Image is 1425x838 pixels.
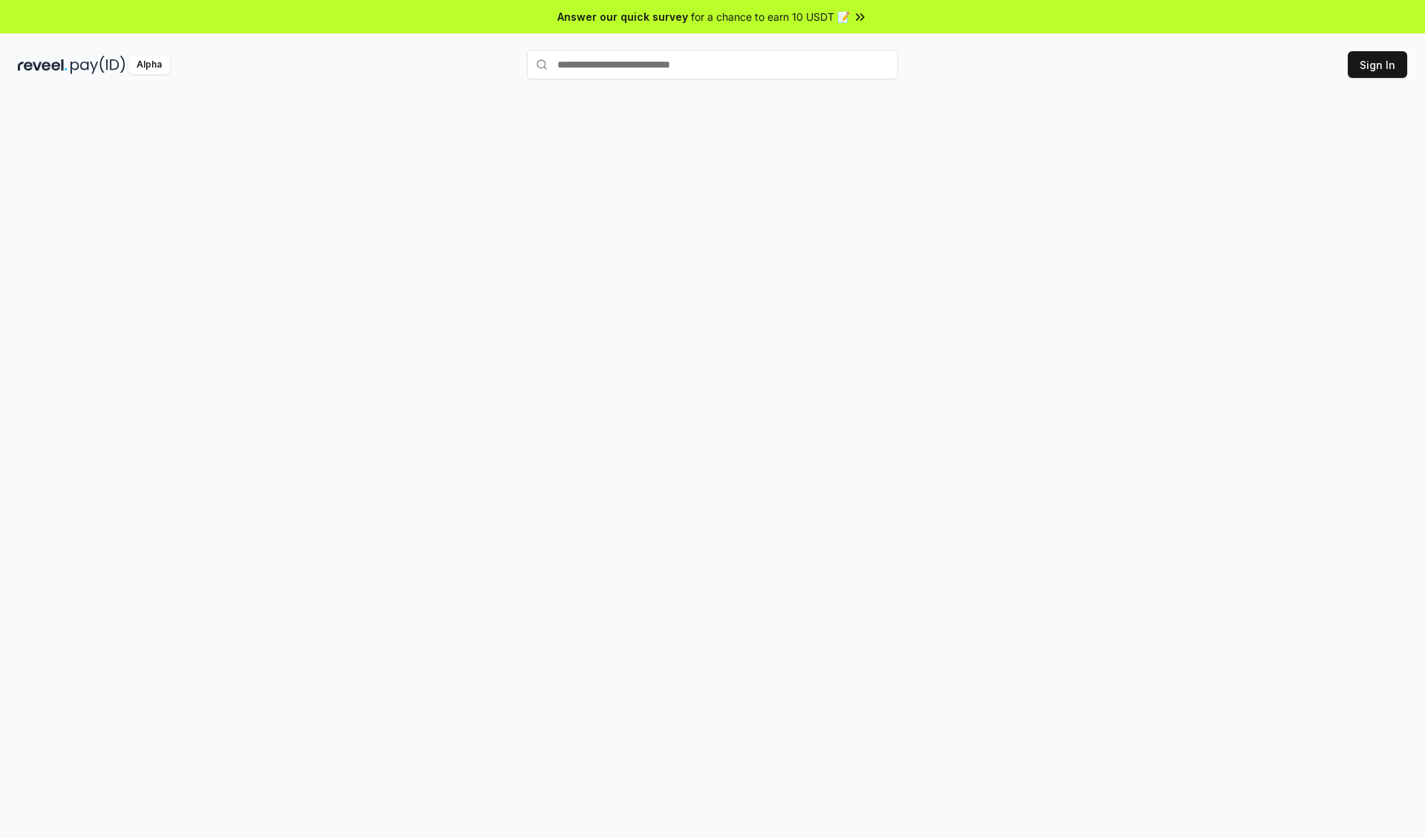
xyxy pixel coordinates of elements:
div: Alpha [128,56,170,74]
img: reveel_dark [18,56,68,74]
span: Answer our quick survey [557,9,688,24]
img: pay_id [71,56,125,74]
span: for a chance to earn 10 USDT 📝 [691,9,850,24]
button: Sign In [1348,51,1407,78]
